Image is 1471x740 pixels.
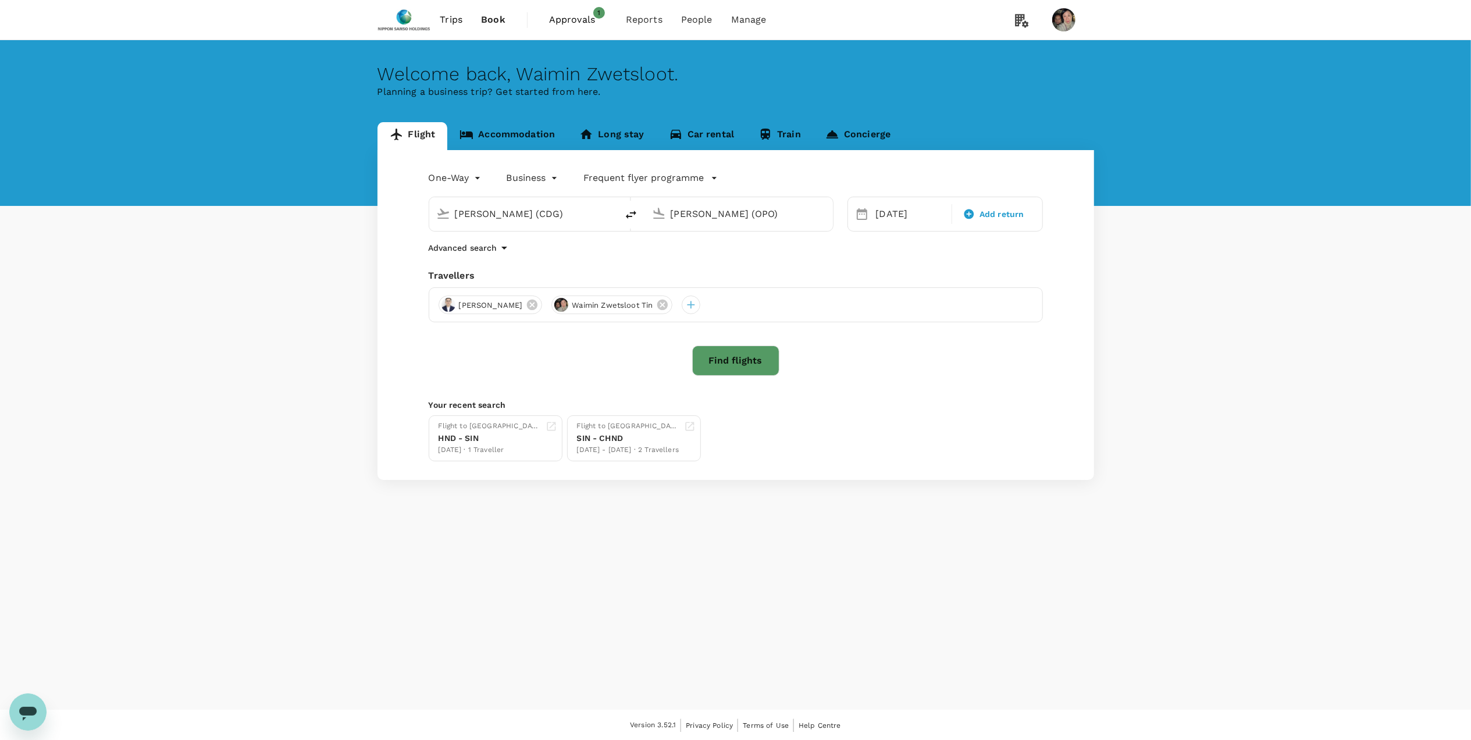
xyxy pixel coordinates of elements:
[577,421,679,432] div: Flight to [GEOGRAPHIC_DATA]
[692,346,779,376] button: Find flights
[630,720,676,731] span: Version 3.52.1
[626,13,663,27] span: Reports
[593,7,605,19] span: 1
[439,444,541,456] div: [DATE] · 1 Traveller
[746,122,813,150] a: Train
[441,298,455,312] img: avatar-678f4e9296cf9.jpeg
[657,122,747,150] a: Car rental
[507,169,560,187] div: Business
[813,122,903,150] a: Concierge
[686,719,733,732] a: Privacy Policy
[439,421,541,432] div: Flight to [GEOGRAPHIC_DATA]
[429,242,497,254] p: Advanced search
[377,122,448,150] a: Flight
[429,169,483,187] div: One-Way
[429,399,1043,411] p: Your recent search
[577,432,679,444] div: SIN - CHND
[439,296,543,314] div: [PERSON_NAME]
[743,721,789,730] span: Terms of Use
[583,171,718,185] button: Frequent flyer programme
[455,205,593,223] input: Depart from
[377,85,1094,99] p: Planning a business trip? Get started from here.
[440,13,462,27] span: Trips
[439,432,541,444] div: HND - SIN
[9,693,47,731] iframe: Button to launch messaging window
[1052,8,1075,31] img: Waimin Zwetsloot Tin
[567,122,656,150] a: Long stay
[549,13,607,27] span: Approvals
[577,444,679,456] div: [DATE] - [DATE] · 2 Travellers
[429,269,1043,283] div: Travellers
[681,13,713,27] span: People
[871,202,950,226] div: [DATE]
[583,171,704,185] p: Frequent flyer programme
[429,241,511,255] button: Advanced search
[671,205,808,223] input: Going to
[377,63,1094,85] div: Welcome back , Waimin Zwetsloot .
[565,300,660,311] span: Waimin Zwetsloot Tin
[377,7,431,33] img: Nippon Sanso Holdings Singapore Pte Ltd
[799,721,841,730] span: Help Centre
[743,719,789,732] a: Terms of Use
[686,721,733,730] span: Privacy Policy
[825,212,827,215] button: Open
[609,212,611,215] button: Open
[551,296,672,314] div: Waimin Zwetsloot Tin
[980,208,1024,220] span: Add return
[554,298,568,312] img: avatar-6785e24a50d2d.jpeg
[452,300,530,311] span: [PERSON_NAME]
[731,13,767,27] span: Manage
[617,201,645,229] button: delete
[799,719,841,732] a: Help Centre
[447,122,567,150] a: Accommodation
[481,13,505,27] span: Book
